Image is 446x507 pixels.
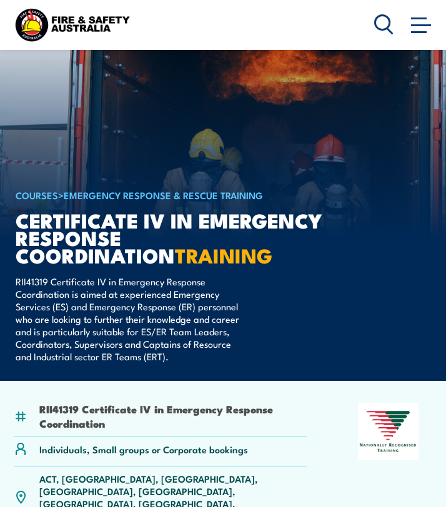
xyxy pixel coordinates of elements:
[358,403,419,460] img: Nationally Recognised Training logo.
[64,188,263,202] a: Emergency Response & Rescue Training
[16,187,324,202] h6: >
[39,401,307,431] li: RII41319 Certificate IV in Emergency Response Coordination
[16,275,244,363] p: RII41319 Certificate IV in Emergency Response Coordination is aimed at experienced Emergency Serv...
[16,211,324,263] h1: Certificate IV in Emergency Response Coordination
[16,188,58,202] a: COURSES
[175,239,272,270] strong: TRAINING
[39,443,248,455] p: Individuals, Small groups or Corporate bookings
